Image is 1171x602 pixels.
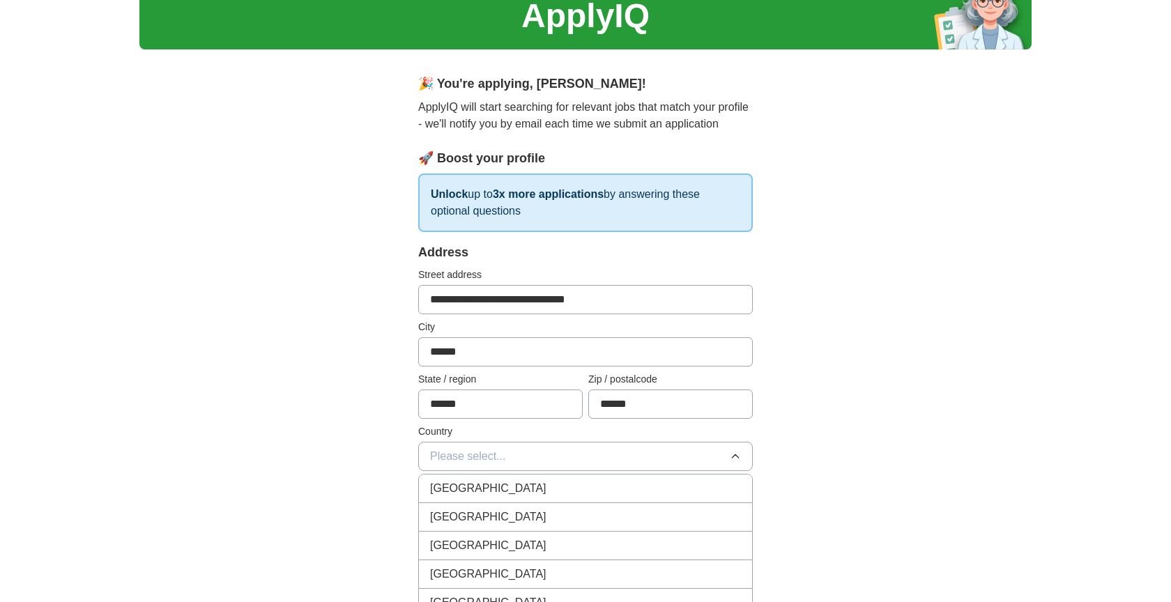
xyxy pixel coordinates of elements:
span: Please select... [430,448,506,465]
div: 🚀 Boost your profile [418,149,753,168]
span: [GEOGRAPHIC_DATA] [430,480,546,497]
label: State / region [418,372,583,387]
span: [GEOGRAPHIC_DATA] [430,566,546,582]
label: Street address [418,268,753,282]
p: up to by answering these optional questions [418,173,753,232]
strong: 3x more applications [493,188,604,200]
label: City [418,320,753,334]
span: [GEOGRAPHIC_DATA] [430,509,546,525]
strong: Unlock [431,188,468,200]
div: 🎉 You're applying , [PERSON_NAME] ! [418,75,753,93]
button: Please select... [418,442,753,471]
p: ApplyIQ will start searching for relevant jobs that match your profile - we'll notify you by emai... [418,99,753,132]
span: [GEOGRAPHIC_DATA] [430,537,546,554]
label: Country [418,424,753,439]
div: Address [418,243,753,262]
label: Zip / postalcode [588,372,753,387]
